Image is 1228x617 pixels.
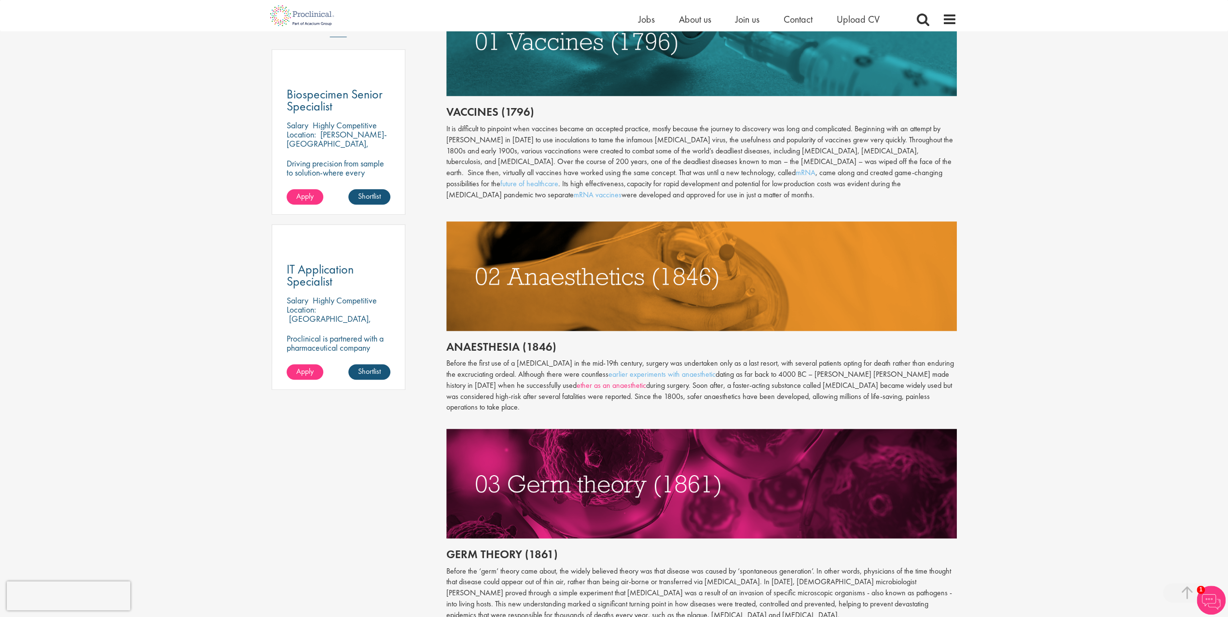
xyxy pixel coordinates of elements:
[446,548,957,561] h2: Germ theory (1861)
[1197,586,1226,615] img: Chatbot
[287,313,371,333] p: [GEOGRAPHIC_DATA], [GEOGRAPHIC_DATA]
[287,189,323,205] a: Apply
[313,295,377,306] p: Highly Competitive
[287,129,316,140] span: Location:
[574,190,621,200] a: mRNA vaccines
[287,129,387,158] p: [PERSON_NAME]-[GEOGRAPHIC_DATA], [GEOGRAPHIC_DATA]
[287,263,391,288] a: IT Application Specialist
[287,120,308,131] span: Salary
[577,380,646,390] a: ether as an anaesthetic
[287,304,316,315] span: Location:
[287,159,391,195] p: Driving precision from sample to solution-where every biospecimen tells a story of innovation.
[638,13,655,26] a: Jobs
[446,358,957,413] p: Before the first use of a [MEDICAL_DATA] in the mid-19th century, surgery was undertaken only as ...
[287,261,354,289] span: IT Application Specialist
[287,86,383,114] span: Biospecimen Senior Specialist
[796,167,815,178] a: mRNA
[735,13,759,26] a: Join us
[446,429,957,538] img: germ theory
[446,341,957,353] h2: Anaesthesia (1846)
[837,13,880,26] a: Upload CV
[287,364,323,380] a: Apply
[287,295,308,306] span: Salary
[348,189,390,205] a: Shortlist
[313,120,377,131] p: Highly Competitive
[287,334,391,389] p: Proclinical is partnered with a pharmaceutical company seeking an IT Application Specialist to jo...
[296,366,314,376] span: Apply
[7,581,130,610] iframe: reCAPTCHA
[446,106,957,118] h2: Vaccines (1796)
[446,123,957,201] div: It is difficult to pinpoint when vaccines became an accepted practice, mostly because the journey...
[784,13,813,26] a: Contact
[287,88,391,112] a: Biospecimen Senior Specialist
[296,191,314,201] span: Apply
[679,13,711,26] a: About us
[608,369,716,379] a: earlier experiments with anaesthetic
[348,364,390,380] a: Shortlist
[500,178,558,189] a: future of healthcare
[1197,586,1205,594] span: 1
